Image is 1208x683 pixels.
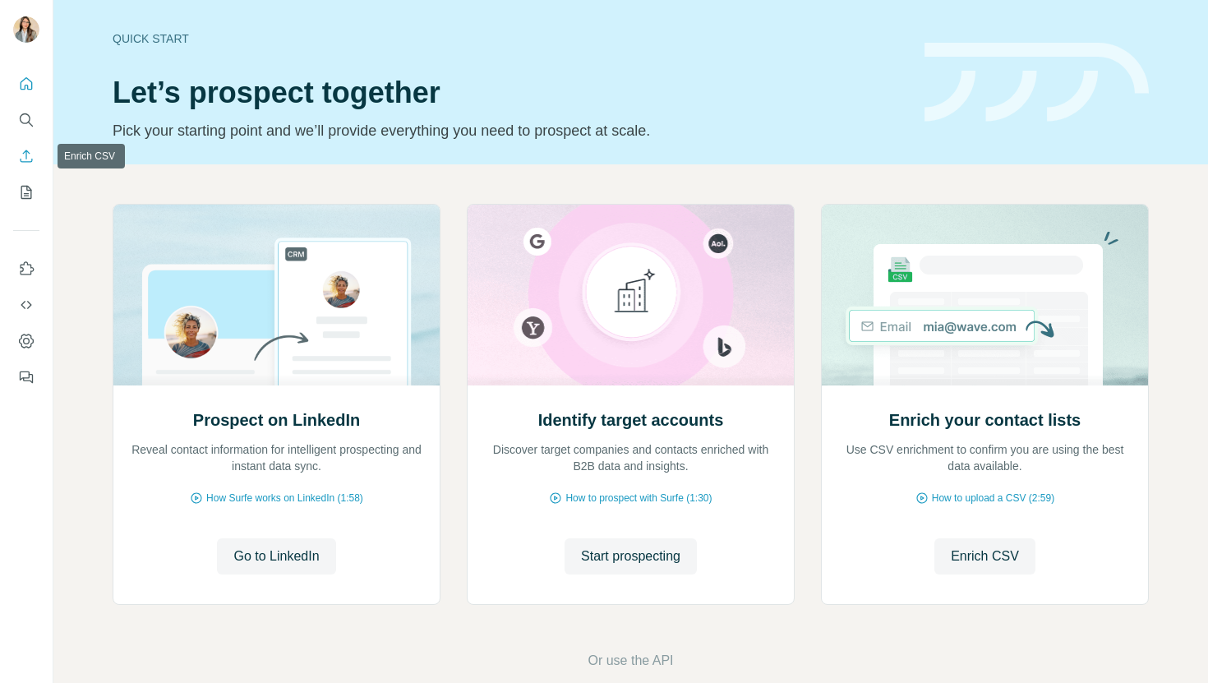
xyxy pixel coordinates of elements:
[951,547,1019,566] span: Enrich CSV
[193,408,360,431] h2: Prospect on LinkedIn
[581,547,680,566] span: Start prospecting
[113,205,440,385] img: Prospect on LinkedIn
[13,141,39,171] button: Enrich CSV
[565,491,712,505] span: How to prospect with Surfe (1:30)
[924,43,1149,122] img: banner
[13,105,39,135] button: Search
[484,441,777,474] p: Discover target companies and contacts enriched with B2B data and insights.
[13,254,39,284] button: Use Surfe on LinkedIn
[130,441,423,474] p: Reveal contact information for intelligent prospecting and instant data sync.
[13,178,39,207] button: My lists
[588,651,673,671] button: Or use the API
[113,119,905,142] p: Pick your starting point and we’ll provide everything you need to prospect at scale.
[13,326,39,356] button: Dashboard
[217,538,335,575] button: Go to LinkedIn
[538,408,724,431] h2: Identify target accounts
[206,491,363,505] span: How Surfe works on LinkedIn (1:58)
[838,441,1132,474] p: Use CSV enrichment to confirm you are using the best data available.
[13,290,39,320] button: Use Surfe API
[13,16,39,43] img: Avatar
[113,30,905,47] div: Quick start
[889,408,1081,431] h2: Enrich your contact lists
[565,538,697,575] button: Start prospecting
[467,205,795,385] img: Identify target accounts
[932,491,1054,505] span: How to upload a CSV (2:59)
[13,69,39,99] button: Quick start
[13,362,39,392] button: Feedback
[113,76,905,109] h1: Let’s prospect together
[934,538,1035,575] button: Enrich CSV
[233,547,319,566] span: Go to LinkedIn
[821,205,1149,385] img: Enrich your contact lists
